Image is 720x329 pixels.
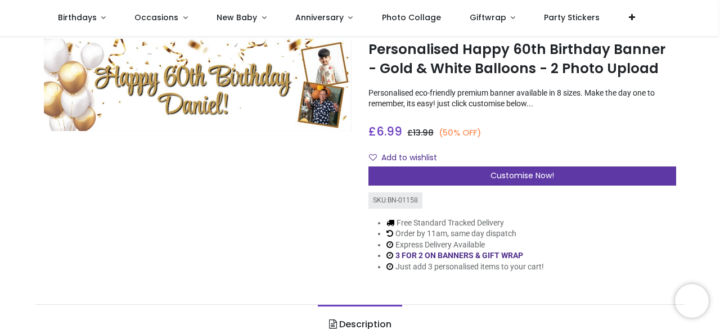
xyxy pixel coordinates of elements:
[386,262,544,273] li: Just add 3 personalised items to your cart!
[368,192,422,209] div: SKU: BN-01158
[58,12,97,23] span: Birthdays
[395,251,523,260] a: 3 FOR 2 ON BANNERS & GIFT WRAP
[368,123,402,139] span: £
[368,88,676,110] p: Personalised eco-friendly premium banner available in 8 sizes. Make the day one to remember, its ...
[675,284,709,318] iframe: Brevo live chat
[376,123,402,139] span: 6.99
[134,12,178,23] span: Occasions
[470,12,506,23] span: Giftwrap
[413,127,434,138] span: 13.98
[439,127,481,139] small: (50% OFF)
[369,154,377,161] i: Add to wishlist
[368,40,676,79] h1: Personalised Happy 60th Birthday Banner - Gold & White Balloons - 2 Photo Upload
[217,12,257,23] span: New Baby
[544,12,600,23] span: Party Stickers
[368,148,447,168] button: Add to wishlistAdd to wishlist
[490,170,554,181] span: Customise Now!
[386,218,544,229] li: Free Standard Tracked Delivery
[386,240,544,251] li: Express Delivery Available
[382,12,441,23] span: Photo Collage
[44,39,352,131] img: Personalised Happy 60th Birthday Banner - Gold & White Balloons - 2 Photo Upload
[407,127,434,138] span: £
[386,228,544,240] li: Order by 11am, same day dispatch
[295,12,344,23] span: Anniversary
